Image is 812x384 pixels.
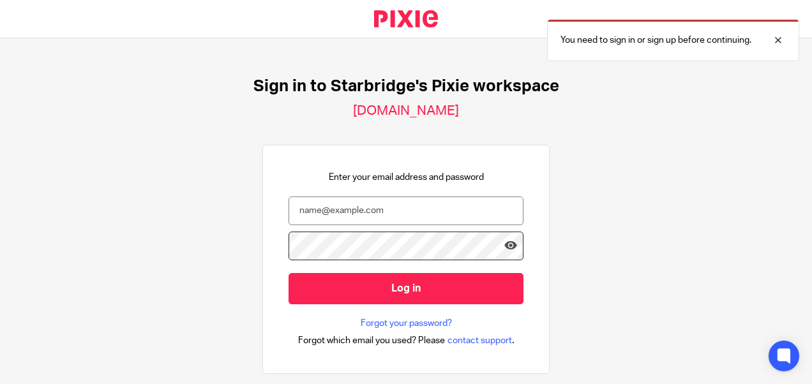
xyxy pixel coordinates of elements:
h1: Sign in to Starbridge's Pixie workspace [253,77,559,96]
input: name@example.com [289,196,523,225]
input: Log in [289,273,523,304]
h2: [DOMAIN_NAME] [353,103,459,119]
span: Forgot which email you used? Please [298,334,445,347]
a: Forgot your password? [361,317,452,330]
p: Enter your email address and password [329,171,484,184]
p: You need to sign in or sign up before continuing. [560,34,751,47]
span: contact support [447,334,512,347]
div: . [298,333,515,348]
